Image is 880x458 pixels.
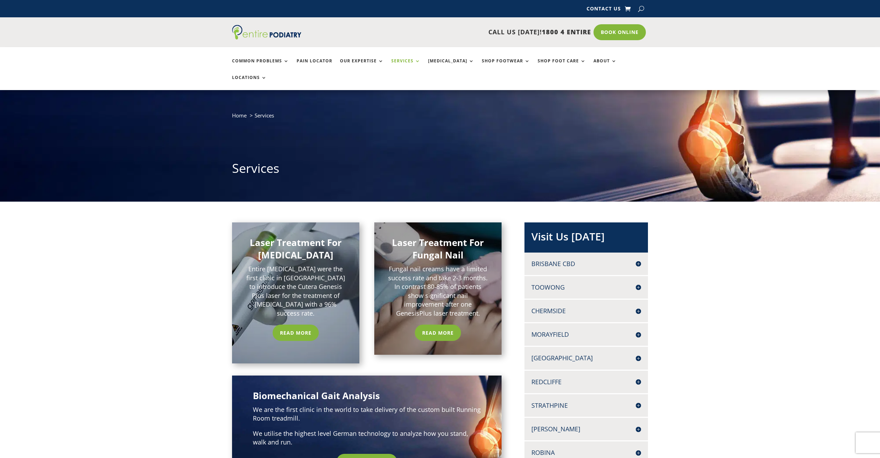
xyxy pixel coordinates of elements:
[253,405,481,429] p: We are the first clinic in the world to take delivery of the custom built Running Room treadmill.
[388,265,488,318] p: Fungal nail creams have a limited success rate and take 2-3 months. In contrast 80-85% of patient...
[531,307,641,315] h4: Chermside
[531,259,641,268] h4: Brisbane CBD
[428,59,474,73] a: [MEDICAL_DATA]
[297,59,332,73] a: Pain Locator
[232,112,247,119] a: Home
[340,59,384,73] a: Our Expertise
[232,75,267,90] a: Locations
[482,59,530,73] a: Shop Footwear
[391,59,420,73] a: Services
[531,283,641,292] h4: Toowong
[328,28,591,37] p: CALL US [DATE]!
[232,160,648,180] h1: Services
[531,378,641,386] h4: Redcliffe
[232,25,301,39] img: logo (1)
[232,34,301,41] a: Entire Podiatry
[593,24,646,40] a: Book Online
[232,59,289,73] a: Common Problems
[531,425,641,433] h4: [PERSON_NAME]
[415,325,461,341] a: Read More
[531,354,641,362] h4: [GEOGRAPHIC_DATA]
[531,229,641,247] h2: Visit Us [DATE]
[593,59,617,73] a: About
[531,448,641,457] h4: Robina
[255,112,274,119] span: Services
[538,59,586,73] a: Shop Foot Care
[246,265,346,318] p: Entire [MEDICAL_DATA] were the first clinic in [GEOGRAPHIC_DATA] to introduce the Cutera Genesis ...
[587,6,621,14] a: Contact Us
[542,28,591,36] span: 1800 4 ENTIRE
[253,429,481,447] p: We utilise the highest level German technology to analyze how you stand, walk and run.
[531,401,641,410] h4: Strathpine
[273,325,319,341] a: Read More
[388,236,488,265] h2: Laser Treatment For Fungal Nail
[253,389,481,405] h2: Biomechanical Gait Analysis
[232,111,648,125] nav: breadcrumb
[246,236,346,265] h2: Laser Treatment For [MEDICAL_DATA]
[531,330,641,339] h4: Morayfield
